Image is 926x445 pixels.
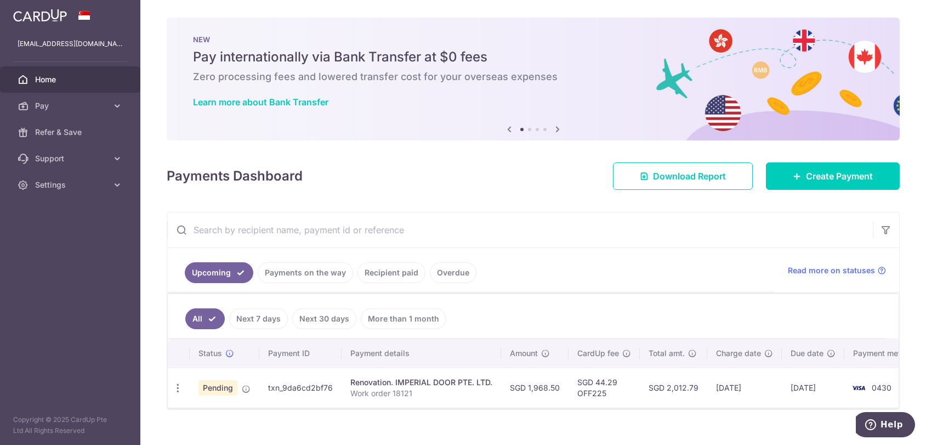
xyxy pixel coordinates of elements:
p: [EMAIL_ADDRESS][DOMAIN_NAME] [18,38,123,49]
span: Home [35,74,107,85]
a: Next 7 days [229,308,288,329]
span: Refer & Save [35,127,107,138]
th: Payment details [342,339,501,368]
img: CardUp [13,9,67,22]
a: More than 1 month [361,308,446,329]
span: Create Payment [806,170,873,183]
h6: Zero processing fees and lowered transfer cost for your overseas expenses [193,70,873,83]
span: Settings [35,179,107,190]
a: Payments on the way [258,262,353,283]
div: Renovation. IMPERIAL DOOR PTE. LTD. [350,377,492,388]
td: [DATE] [707,368,782,408]
td: SGD 44.29 OFF225 [569,368,640,408]
h5: Pay internationally via Bank Transfer at $0 fees [193,48,873,66]
span: Due date [791,348,823,359]
img: Bank transfer banner [167,18,900,140]
span: Charge date [716,348,761,359]
span: CardUp fee [577,348,619,359]
a: Download Report [613,162,753,190]
a: Next 30 days [292,308,356,329]
h4: Payments Dashboard [167,166,303,186]
span: Pending [198,380,237,396]
img: Bank Card [848,381,870,395]
p: Work order 18121 [350,388,492,399]
span: Status [198,348,222,359]
td: txn_9da6cd2bf76 [259,368,342,408]
span: Read more on statuses [788,265,875,276]
a: Read more on statuses [788,265,886,276]
p: NEW [193,35,873,44]
td: [DATE] [782,368,844,408]
a: Create Payment [766,162,900,190]
a: Learn more about Bank Transfer [193,97,328,108]
span: 0430 [872,383,891,392]
span: Pay [35,100,107,111]
span: Support [35,153,107,164]
td: SGD 1,968.50 [501,368,569,408]
a: All [185,308,225,329]
a: Recipient paid [357,262,425,283]
span: Download Report [653,170,726,183]
th: Payment ID [259,339,342,368]
span: Amount [510,348,538,359]
iframe: Opens a widget where you can find more information [856,412,915,440]
a: Upcoming [185,262,253,283]
span: Total amt. [649,348,685,359]
a: Overdue [430,262,476,283]
td: SGD 2,012.79 [640,368,707,408]
input: Search by recipient name, payment id or reference [167,212,873,247]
